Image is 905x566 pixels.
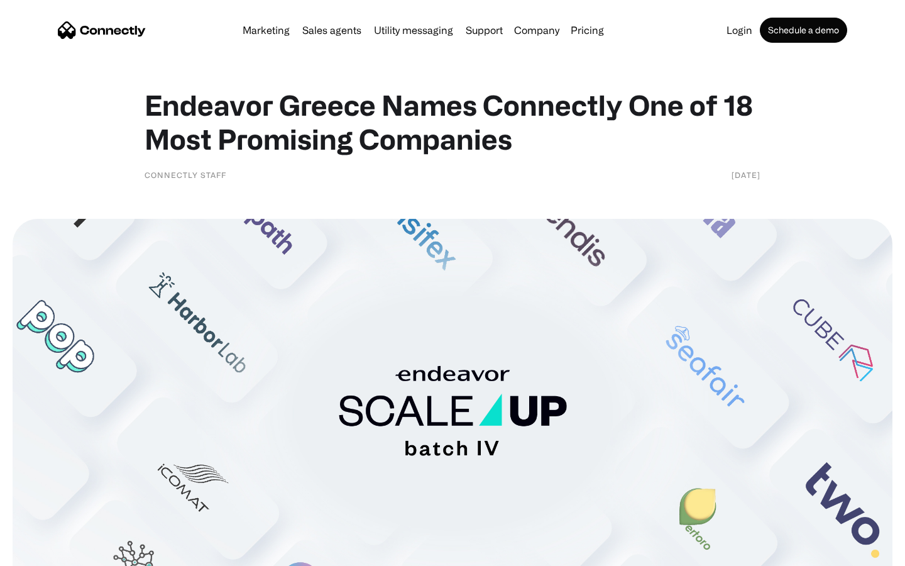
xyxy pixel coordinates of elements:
[721,25,757,35] a: Login
[566,25,609,35] a: Pricing
[145,169,226,181] div: Connectly Staff
[297,25,366,35] a: Sales agents
[145,88,760,156] h1: Endeavor Greece Names Connectly One of 18 Most Promising Companies
[13,544,75,562] aside: Language selected: English
[514,21,559,39] div: Company
[461,25,508,35] a: Support
[238,25,295,35] a: Marketing
[25,544,75,562] ul: Language list
[760,18,847,43] a: Schedule a demo
[732,169,760,181] div: [DATE]
[369,25,458,35] a: Utility messaging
